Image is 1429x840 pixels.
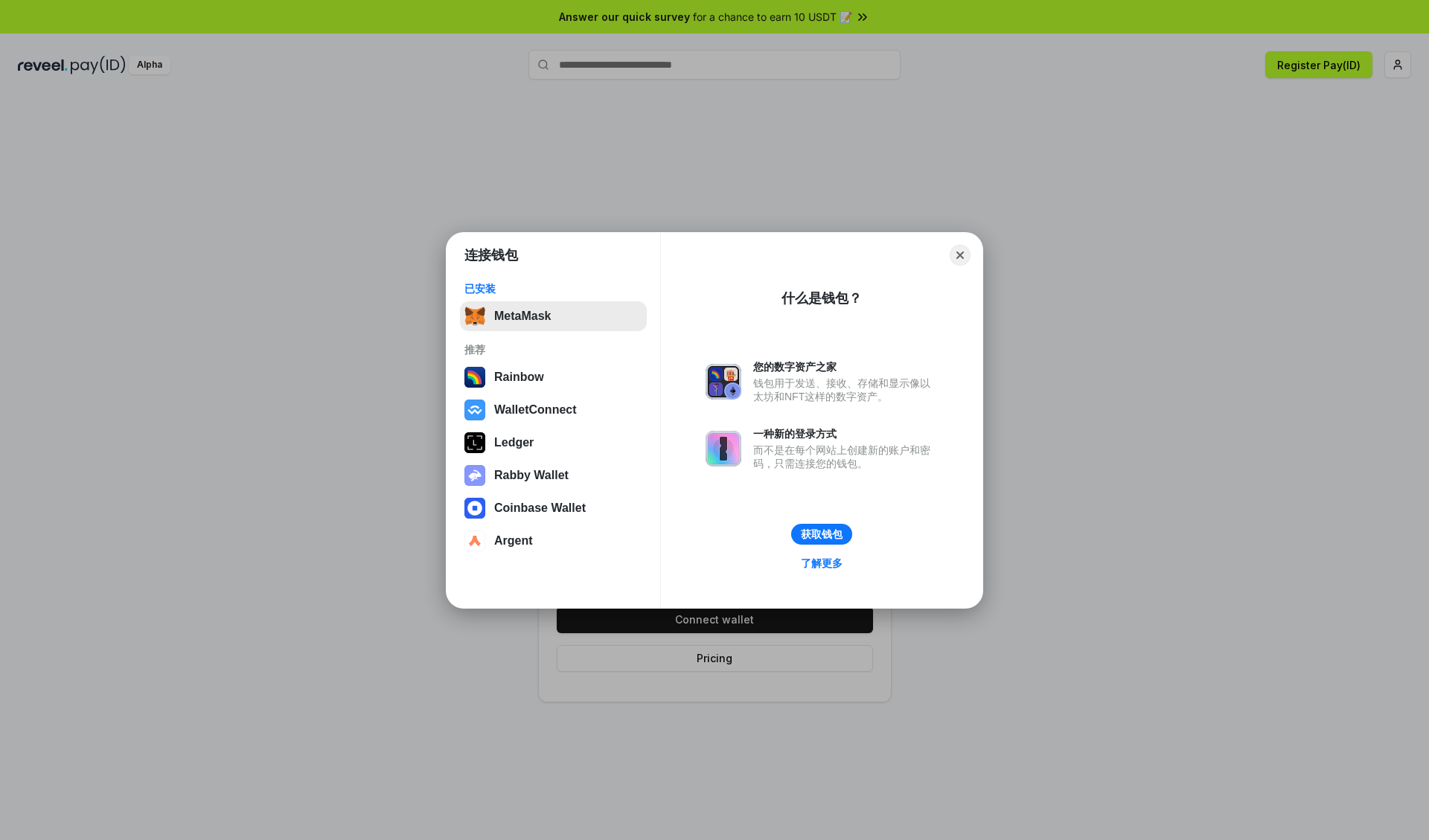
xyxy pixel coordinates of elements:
[801,557,843,570] div: 了解更多
[464,432,485,453] img: svg+xml,%3Csvg%20xmlns%3D%22http%3A%2F%2Fwww.w3.org%2F2000%2Fsvg%22%20width%3D%2228%22%20height%3...
[460,461,647,490] button: Rabby Wallet
[706,431,741,467] img: svg+xml,%3Csvg%20xmlns%3D%22http%3A%2F%2Fwww.w3.org%2F2000%2Fsvg%22%20fill%3D%22none%22%20viewBox...
[464,530,485,551] img: svg+xml,%3Csvg%20width%3D%2228%22%20height%3D%2228%22%20viewBox%3D%220%200%2028%2028%22%20fill%3D...
[460,362,647,392] button: Rainbow
[460,395,647,425] button: WalletConnect
[464,400,485,420] img: svg+xml,%3Csvg%20width%3D%2228%22%20height%3D%2228%22%20viewBox%3D%220%200%2028%2028%22%20fill%3D...
[464,343,642,356] div: 推荐
[753,443,938,470] div: 而不是在每个网站上创建新的账户和密码，只需连接您的钱包。
[494,469,569,482] div: Rabby Wallet
[950,245,971,266] button: Close
[753,427,938,440] div: 一种新的登录方式
[494,371,544,384] div: Rainbow
[460,428,647,458] button: Ledger
[464,282,642,295] div: 已安装
[464,306,485,327] img: svg+xml,%3Csvg%20fill%3D%22none%22%20height%3D%2233%22%20viewBox%3D%220%200%2035%2033%22%20width%...
[464,367,485,388] img: svg+xml,%3Csvg%20width%3D%22120%22%20height%3D%22120%22%20viewBox%3D%220%200%20120%20120%22%20fil...
[464,498,485,519] img: svg+xml,%3Csvg%20width%3D%2228%22%20height%3D%2228%22%20viewBox%3D%220%200%2028%2028%22%20fill%3D...
[494,403,577,417] div: WalletConnect
[464,465,485,486] img: svg+xml,%3Csvg%20xmlns%3D%22http%3A%2F%2Fwww.w3.org%2F2000%2Fsvg%22%20fill%3D%22none%22%20viewBox...
[494,501,586,515] div: Coinbase Wallet
[792,554,851,573] a: 了解更多
[464,246,518,264] h1: 连接钱包
[494,436,534,449] div: Ledger
[801,528,843,541] div: 获取钱包
[494,310,551,323] div: MetaMask
[753,376,938,403] div: 钱包用于发送、接收、存储和显示像以太坊和NFT这样的数字资产。
[494,534,533,548] div: Argent
[753,360,938,373] div: 您的数字资产之家
[460,301,647,331] button: MetaMask
[706,364,741,400] img: svg+xml,%3Csvg%20xmlns%3D%22http%3A%2F%2Fwww.w3.org%2F2000%2Fsvg%22%20fill%3D%22none%22%20viewBox...
[460,526,647,556] button: Argent
[460,493,647,523] button: Coinbase Wallet
[791,524,852,545] button: 获取钱包
[781,289,862,307] div: 什么是钱包？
